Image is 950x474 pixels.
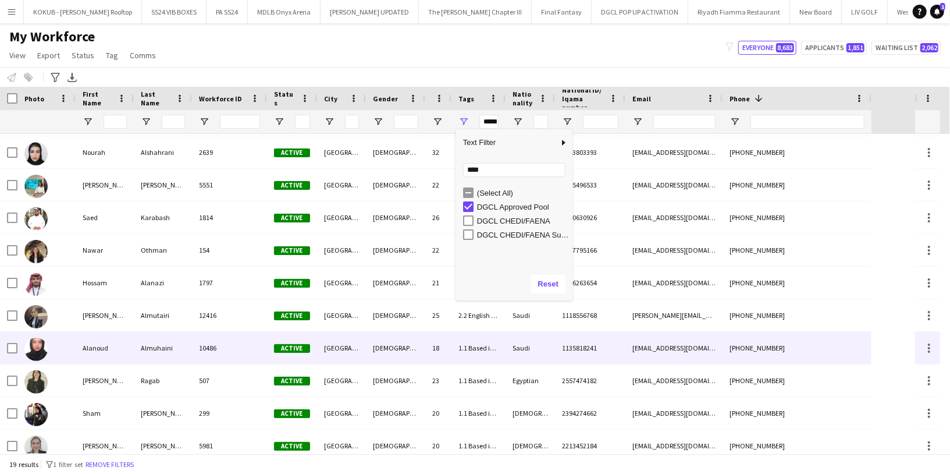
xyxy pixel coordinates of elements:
[192,397,267,429] div: 299
[207,1,248,23] button: PA SS24
[9,50,26,61] span: View
[730,116,740,127] button: Open Filter Menu
[456,186,572,242] div: Filter List
[76,267,134,299] div: Hossam
[366,332,425,364] div: [DEMOGRAPHIC_DATA]
[562,344,597,352] span: 1135818241
[425,136,451,168] div: 32
[37,50,60,61] span: Export
[295,115,310,129] input: Status Filter Input
[220,115,260,129] input: Workforce ID Filter Input
[506,332,555,364] div: Saudi
[723,234,871,266] div: [PHONE_NUMBER]
[776,43,794,52] span: 8,683
[562,148,597,157] span: 1083803393
[134,169,192,201] div: [PERSON_NAME]
[317,365,366,397] div: [GEOGRAPHIC_DATA]
[506,430,555,462] div: [DEMOGRAPHIC_DATA]
[451,136,506,168] div: 1.1 Based in [GEOGRAPHIC_DATA], 2.2 English Level = 2/3 Good, DGCL Approved Pool , DGCL CHEDI/FAE...
[592,1,688,23] button: DGCL POP UP ACTIVATION
[723,169,871,201] div: [PHONE_NUMBER]
[104,115,127,129] input: First Name Filter Input
[419,1,532,23] button: The [PERSON_NAME] Chapter III
[317,234,366,266] div: [GEOGRAPHIC_DATA]
[842,1,888,23] button: LIV GOLF
[76,201,134,234] div: Saed
[76,365,134,397] div: [PERSON_NAME]
[451,332,506,364] div: 1.1 Based in [GEOGRAPHIC_DATA], 2.3 English Level = 3/3 Excellent , DGCL Approved Pool , Presenta...
[5,48,30,63] a: View
[274,181,310,190] span: Active
[920,43,938,52] span: 2,062
[274,90,296,107] span: Status
[317,136,366,168] div: [GEOGRAPHIC_DATA]
[477,231,569,239] div: DGCL CHEDI/FAENA Supervisor
[366,397,425,429] div: [DEMOGRAPHIC_DATA]
[790,1,842,23] button: New Board
[162,115,185,129] input: Last Name Filter Input
[366,234,425,266] div: [DEMOGRAPHIC_DATA]
[24,1,142,23] button: KOKUB - [PERSON_NAME] Rooftop
[625,397,723,429] div: [EMAIL_ADDRESS][DOMAIN_NAME]
[76,397,134,429] div: Sham
[274,344,310,353] span: Active
[425,365,451,397] div: 23
[76,299,134,331] div: [PERSON_NAME]
[940,3,945,10] span: 1
[199,94,242,103] span: Workforce ID
[125,48,161,63] a: Comms
[373,116,383,127] button: Open Filter Menu
[366,267,425,299] div: [DEMOGRAPHIC_DATA]
[134,136,192,168] div: Alshahrani
[394,115,418,129] input: Gender Filter Input
[130,50,156,61] span: Comms
[456,129,572,300] div: Column Filter
[83,458,136,471] button: Remove filters
[192,332,267,364] div: 10486
[562,278,597,287] span: 1126263654
[562,116,572,127] button: Open Filter Menu
[76,332,134,364] div: Alanoud
[562,409,597,418] span: 2394274662
[106,50,118,61] span: Tag
[432,116,443,127] button: Open Filter Menu
[451,267,506,299] div: 1.1 Based in [GEOGRAPHIC_DATA], 2.2 English Level = 2/3 Good, 2.3 English Level = 3/3 Excellent ,...
[199,116,209,127] button: Open Filter Menu
[513,90,534,107] span: Nationality
[723,299,871,331] div: [PHONE_NUMBER]
[425,430,451,462] div: 20
[134,365,192,397] div: Ragab
[345,115,359,129] input: City Filter Input
[750,115,864,129] input: Phone Filter Input
[477,203,569,211] div: DGCL Approved Pool
[506,299,555,331] div: Saudi
[562,213,597,222] span: 2290630926
[723,430,871,462] div: [PHONE_NUMBER]
[317,299,366,331] div: [GEOGRAPHIC_DATA]
[451,201,506,234] div: 1.1 Based in [GEOGRAPHIC_DATA], 1.3 Based in [GEOGRAPHIC_DATA], 2.3 English Level = 3/3 Excellent...
[458,116,469,127] button: Open Filter Menu
[625,365,723,397] div: [EMAIL_ADDRESS][DOMAIN_NAME]
[425,169,451,201] div: 22
[366,430,425,462] div: [DEMOGRAPHIC_DATA]
[24,142,48,165] img: Nourah Alshahrani
[723,267,871,299] div: [PHONE_NUMBER]
[723,201,871,234] div: [PHONE_NUMBER]
[48,70,62,84] app-action-btn: Advanced filters
[506,365,555,397] div: Egyptian
[562,311,597,320] span: 1118556768
[723,332,871,364] div: [PHONE_NUMBER]
[531,275,565,293] button: Reset
[930,5,944,19] a: 1
[33,48,65,63] a: Export
[425,299,451,331] div: 25
[513,116,523,127] button: Open Filter Menu
[425,332,451,364] div: 18
[451,365,506,397] div: 1.1 Based in [GEOGRAPHIC_DATA], 2.3 English Level = 3/3 Excellent , DGCL Approved Pool , MPW - Ne...
[192,365,267,397] div: 507
[274,312,310,320] span: Active
[274,116,284,127] button: Open Filter Menu
[533,115,548,129] input: Nationality Filter Input
[141,90,171,107] span: Last Name
[142,1,207,23] button: SS24 VIB BOXES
